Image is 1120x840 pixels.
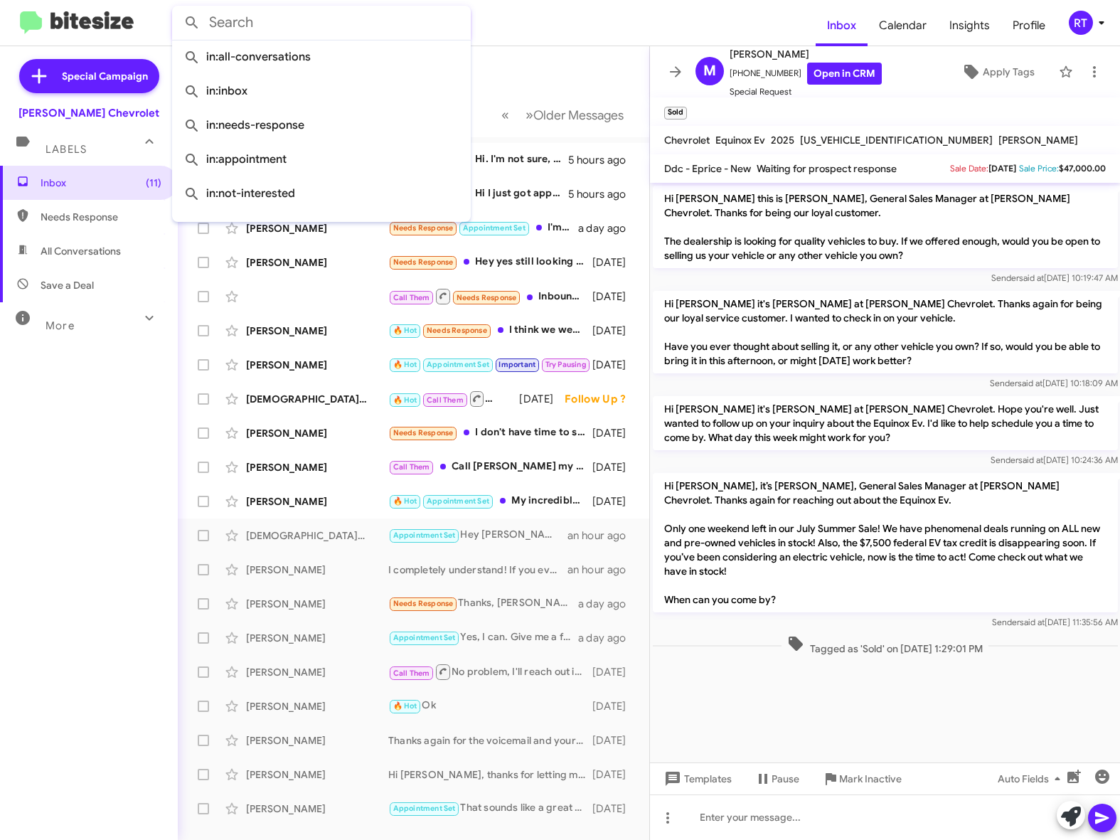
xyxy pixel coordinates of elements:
[246,426,388,440] div: [PERSON_NAME]
[388,663,592,681] div: No problem, I'll reach out if we get something else!
[807,63,882,85] a: Open in CRM
[427,496,489,506] span: Appointment Set
[772,766,799,792] span: Pause
[46,143,87,156] span: Labels
[771,134,794,147] span: 2025
[393,496,417,506] span: 🔥 Hot
[246,460,388,474] div: [PERSON_NAME]
[1001,5,1057,46] a: Profile
[41,210,161,224] span: Needs Response
[526,106,533,124] span: »
[494,100,632,129] nav: Page navigation example
[592,358,638,372] div: [DATE]
[578,221,638,235] div: a day ago
[388,595,578,612] div: Thanks, [PERSON_NAME]
[46,319,75,332] span: More
[388,698,592,714] div: Ok
[730,85,882,99] span: Special Request
[393,462,430,472] span: Call Them
[493,100,518,129] button: Previous
[393,669,430,678] span: Call Them
[457,293,517,302] span: Needs Response
[146,176,161,190] span: (11)
[41,278,94,292] span: Save a Deal
[246,358,388,372] div: [PERSON_NAME]
[172,6,471,40] input: Search
[592,494,638,509] div: [DATE]
[427,395,464,405] span: Call Them
[757,162,897,175] span: Waiting for prospect response
[388,733,592,748] div: Thanks again for the voicemail and your time. Were you still considering our Suburban?
[568,187,637,201] div: 5 hours ago
[246,494,388,509] div: [PERSON_NAME]
[653,473,1118,612] p: Hi [PERSON_NAME], it’s [PERSON_NAME], General Sales Manager at [PERSON_NAME] Chevrolet. Thanks ag...
[782,635,988,656] span: Tagged as 'Sold' on [DATE] 1:29:01 PM
[393,633,456,642] span: Appointment Set
[393,599,454,608] span: Needs Response
[393,804,456,813] span: Appointment Set
[983,59,1035,85] span: Apply Tags
[393,531,456,540] span: Appointment Set
[567,528,637,543] div: an hour ago
[388,425,592,441] div: I don't have time to stop in usually. I have a $35,000 buyout from Stellantis and I know there's ...
[388,493,592,509] div: My incredibly high payoff number is $16,600 which is crazy. Wow I really overpaid for this car :(
[246,563,388,577] div: [PERSON_NAME]
[388,220,578,236] div: I'm interested in the 2020 Jeep Grand Cherokee, Grey with black rims
[1059,163,1106,174] span: $47,000.00
[393,360,417,369] span: 🔥 Hot
[839,766,902,792] span: Mark Inactive
[388,287,592,305] div: Inbound Call
[565,392,637,406] div: Follow Up ?
[816,5,868,46] a: Inbox
[568,153,637,167] div: 5 hours ago
[41,244,121,258] span: All Conversations
[989,378,1117,388] span: Sender [DATE] 10:18:09 AM
[1069,11,1093,35] div: RT
[592,802,638,816] div: [DATE]
[388,800,592,817] div: That sounds like a great choice! We have Suburbans with various features. When can you come by to...
[578,631,638,645] div: a day ago
[388,151,568,168] div: Hi. I'm not sure, but how much are you looking to spend on it?
[664,134,710,147] span: Chevrolet
[246,802,388,816] div: [PERSON_NAME]
[592,767,638,782] div: [DATE]
[650,766,743,792] button: Templates
[664,107,687,119] small: Sold
[592,460,638,474] div: [DATE]
[592,665,638,679] div: [DATE]
[730,46,882,63] span: [PERSON_NAME]
[1018,454,1042,465] span: said at
[592,699,638,713] div: [DATE]
[388,629,578,646] div: Yes, I can. Give me a few minutes. Thank you
[998,134,1078,147] span: [PERSON_NAME]
[938,5,1001,46] a: Insights
[388,254,592,270] div: Hey yes still looking feel free to send any over
[183,142,459,176] span: in:appointment
[715,134,765,147] span: Equinox Ev
[41,176,161,190] span: Inbox
[246,324,388,338] div: [PERSON_NAME]
[183,108,459,142] span: in:needs-response
[592,426,638,440] div: [DATE]
[246,255,388,270] div: [PERSON_NAME]
[592,255,638,270] div: [DATE]
[388,459,592,475] div: Call [PERSON_NAME] my husband 6095178268
[943,59,1052,85] button: Apply Tags
[388,390,519,408] div: Inbound Call
[743,766,811,792] button: Pause
[393,257,454,267] span: Needs Response
[517,100,632,129] button: Next
[811,766,913,792] button: Mark Inactive
[246,699,388,713] div: [PERSON_NAME]
[393,223,454,233] span: Needs Response
[1019,163,1059,174] span: Sale Price:
[950,163,988,174] span: Sale Date:
[183,211,459,245] span: in:sold-verified
[246,597,388,611] div: [PERSON_NAME]
[393,326,417,335] span: 🔥 Hot
[653,396,1118,450] p: Hi [PERSON_NAME] it's [PERSON_NAME] at [PERSON_NAME] Chevrolet. Hope you're well. Just wanted to ...
[246,631,388,645] div: [PERSON_NAME]
[246,392,388,406] div: [DEMOGRAPHIC_DATA][PERSON_NAME] [PERSON_NAME]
